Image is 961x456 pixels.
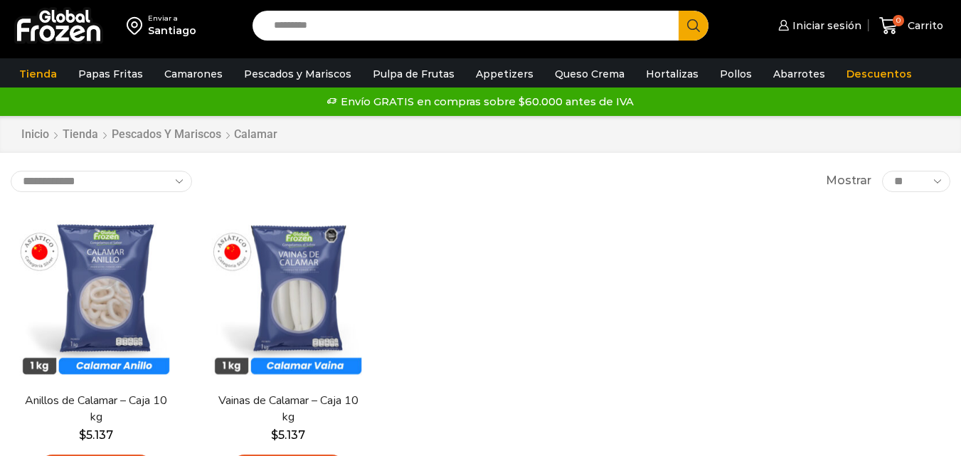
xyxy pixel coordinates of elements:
div: Santiago [148,23,196,38]
a: Tienda [12,60,64,88]
a: Vainas de Calamar – Caja 10 kg [211,393,365,425]
a: Pescados y Mariscos [111,127,222,143]
bdi: 5.137 [79,428,113,442]
span: Iniciar sesión [789,18,861,33]
a: Tienda [62,127,99,143]
a: Queso Crema [548,60,632,88]
div: Enviar a [148,14,196,23]
a: Pulpa de Frutas [366,60,462,88]
span: Carrito [904,18,943,33]
a: Pescados y Mariscos [237,60,359,88]
h1: Calamar [234,127,277,141]
a: Hortalizas [639,60,706,88]
button: Search button [679,11,708,41]
a: Camarones [157,60,230,88]
a: Iniciar sesión [775,11,861,40]
span: $ [271,428,278,442]
a: Abarrotes [766,60,832,88]
a: Descuentos [839,60,919,88]
a: Inicio [21,127,50,143]
a: Pollos [713,60,759,88]
nav: Breadcrumb [21,127,277,143]
span: 0 [893,15,904,26]
a: Appetizers [469,60,541,88]
img: address-field-icon.svg [127,14,148,38]
a: Papas Fritas [71,60,150,88]
a: 0 Carrito [876,9,947,43]
a: Anillos de Calamar – Caja 10 kg [19,393,173,425]
bdi: 5.137 [271,428,305,442]
span: $ [79,428,86,442]
select: Pedido de la tienda [11,171,192,192]
span: Mostrar [826,173,871,189]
